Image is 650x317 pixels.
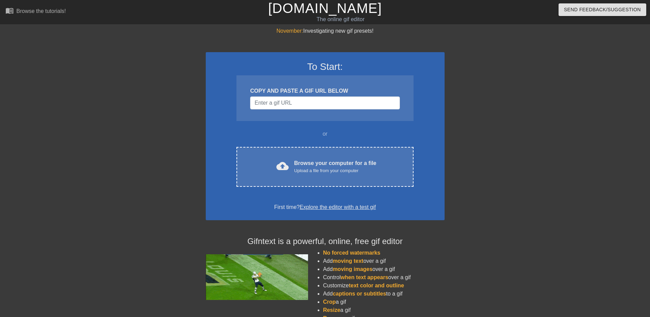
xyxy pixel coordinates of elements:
[206,27,445,35] div: Investigating new gif presets!
[206,237,445,246] h4: Gifntext is a powerful, online, free gif editor
[341,274,388,280] span: when text appears
[294,159,376,174] div: Browse your computer for a file
[559,3,646,16] button: Send Feedback/Suggestion
[268,1,382,16] a: [DOMAIN_NAME]
[294,167,376,174] div: Upload a file from your computer
[349,283,404,288] span: text color and outline
[333,291,386,297] span: captions or subtitles
[223,130,427,138] div: or
[220,15,461,24] div: The online gif editor
[16,8,66,14] div: Browse the tutorials!
[300,204,376,210] a: Explore the editor with a test gif
[250,87,400,95] div: COPY AND PASTE A GIF URL BELOW
[215,61,436,73] h3: To Start:
[323,273,445,282] li: Control over a gif
[323,299,336,305] span: Crop
[206,254,308,300] img: football_small.gif
[564,5,641,14] span: Send Feedback/Suggestion
[323,265,445,273] li: Add over a gif
[250,96,400,109] input: Username
[323,306,445,314] li: a gif
[276,160,289,172] span: cloud_upload
[323,257,445,265] li: Add over a gif
[276,28,303,34] span: November:
[323,298,445,306] li: a gif
[323,290,445,298] li: Add to a gif
[323,250,380,256] span: No forced watermarks
[333,258,363,264] span: moving text
[333,266,372,272] span: moving images
[323,307,341,313] span: Resize
[323,282,445,290] li: Customize
[5,6,66,17] a: Browse the tutorials!
[5,6,14,15] span: menu_book
[215,203,436,211] div: First time?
